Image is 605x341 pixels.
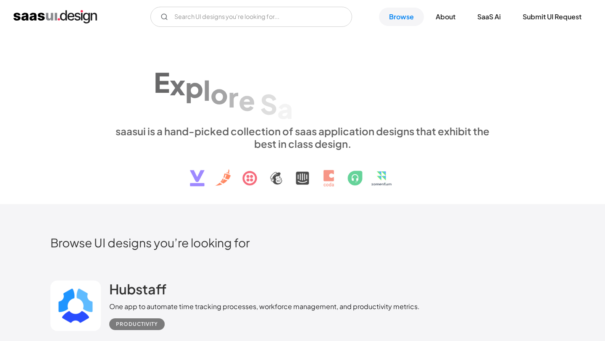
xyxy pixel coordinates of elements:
[150,7,352,27] input: Search UI designs you're looking for...
[467,8,511,26] a: SaaS Ai
[379,8,424,26] a: Browse
[203,74,210,106] div: l
[109,281,166,297] h2: Hubstaff
[150,7,352,27] form: Email Form
[185,71,203,103] div: p
[210,77,228,110] div: o
[109,52,496,117] h1: Explore SaaS UI design patterns & interactions.
[513,8,592,26] a: Submit UI Request
[50,235,555,250] h2: Browse UI designs you’re looking for
[109,125,496,150] div: saasui is a hand-picked collection of saas application designs that exhibit the best in class des...
[260,88,277,120] div: S
[116,319,158,329] div: Productivity
[175,150,430,194] img: text, icon, saas logo
[109,281,166,302] a: Hubstaff
[109,302,420,312] div: One app to automate time tracking processes, workforce management, and productivity metrics.
[13,10,97,24] a: home
[170,68,185,101] div: x
[228,80,239,113] div: r
[277,92,293,124] div: a
[426,8,466,26] a: About
[154,66,170,98] div: E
